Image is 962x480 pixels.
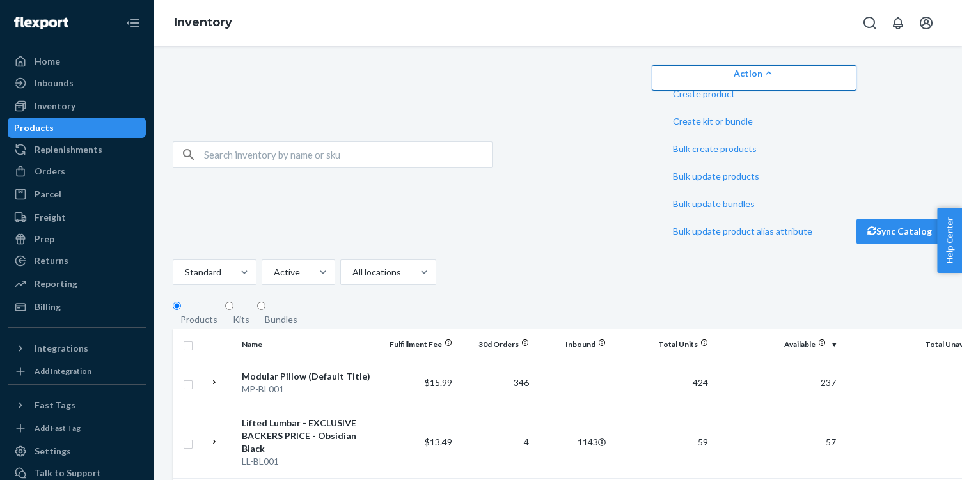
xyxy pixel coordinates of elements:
[821,377,836,388] span: 237
[265,313,297,326] div: Bundles
[8,229,146,249] a: Prep
[14,17,68,29] img: Flexport logo
[174,15,232,29] a: Inventory
[457,329,534,360] th: 30d Orders
[180,313,217,326] div: Products
[8,395,146,415] button: Fast Tags
[8,139,146,160] a: Replenishments
[8,421,146,436] a: Add Fast Tag
[242,383,375,396] div: MP-BL001
[663,217,846,245] button: Bulk update product alias attribute
[173,302,181,310] input: Products
[693,377,708,388] span: 424
[673,227,812,236] span: Bulk update product alias attribute
[27,9,73,20] span: Support
[663,162,846,190] button: Bulk update products
[351,266,352,279] input: All locations
[8,73,146,93] a: Inbounds
[457,406,534,479] td: 4
[8,274,146,294] a: Reporting
[8,96,146,116] a: Inventory
[663,80,846,107] button: Create product
[35,342,88,355] div: Integrations
[35,366,91,376] div: Add Integration
[242,417,375,455] div: Lifted Lumbar - EXCLUSIVE BACKERS PRICE - Obsidian Black
[663,66,846,80] div: Action
[35,233,54,245] div: Prep
[673,144,812,153] span: Bulk create products
[673,172,812,181] span: Bulk update products
[381,329,457,360] th: Fulfillment Fee
[35,445,71,458] div: Settings
[14,121,54,134] div: Products
[8,51,146,72] a: Home
[913,10,939,36] button: Open account menu
[8,118,146,138] a: Products
[35,254,68,267] div: Returns
[611,329,713,360] th: Total Units
[673,89,812,98] span: Create product
[242,455,375,468] div: LL-BL001
[663,107,846,135] button: Create kit or bundle
[8,441,146,461] a: Settings
[598,377,606,388] span: —
[8,297,146,317] a: Billing
[35,165,65,178] div: Orders
[673,199,812,208] span: Bulk update bundles
[35,55,60,68] div: Home
[826,437,836,447] span: 57
[204,142,492,167] input: Search inventory by name or sku
[184,266,185,279] input: Standard
[8,251,146,271] a: Returns
[8,338,146,359] button: Integrations
[35,100,75,112] div: Inventory
[534,406,611,479] td: 1143
[35,188,61,201] div: Parcel
[457,360,534,406] td: 346
[425,437,452,447] span: $13.49
[673,117,812,126] span: Create kit or bundle
[225,302,233,310] input: Kits
[8,207,146,228] a: Freight
[242,370,375,383] div: Modular Pillow (Default Title)
[652,65,856,91] button: ActionCreate productCreate kit or bundleBulk create productsBulk update productsBulk update bundl...
[35,422,81,433] div: Add Fast Tag
[425,377,452,388] span: $15.99
[663,135,846,162] button: Bulk create products
[35,77,74,89] div: Inbounds
[164,4,242,42] ol: breadcrumbs
[663,190,846,217] button: Bulk update bundles
[713,329,841,360] th: Available
[35,399,75,412] div: Fast Tags
[937,208,962,273] button: Help Center
[8,364,146,379] a: Add Integration
[272,266,274,279] input: Active
[534,329,611,360] th: Inbound
[698,437,708,447] span: 59
[8,161,146,182] a: Orders
[856,219,943,244] button: Sync Catalog
[885,10,911,36] button: Open notifications
[120,10,146,36] button: Close Navigation
[35,143,102,156] div: Replenishments
[257,302,265,310] input: Bundles
[8,184,146,205] a: Parcel
[237,329,381,360] th: Name
[233,313,249,326] div: Kits
[35,300,61,313] div: Billing
[35,211,66,224] div: Freight
[35,277,77,290] div: Reporting
[857,10,883,36] button: Open Search Box
[35,467,101,479] div: Talk to Support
